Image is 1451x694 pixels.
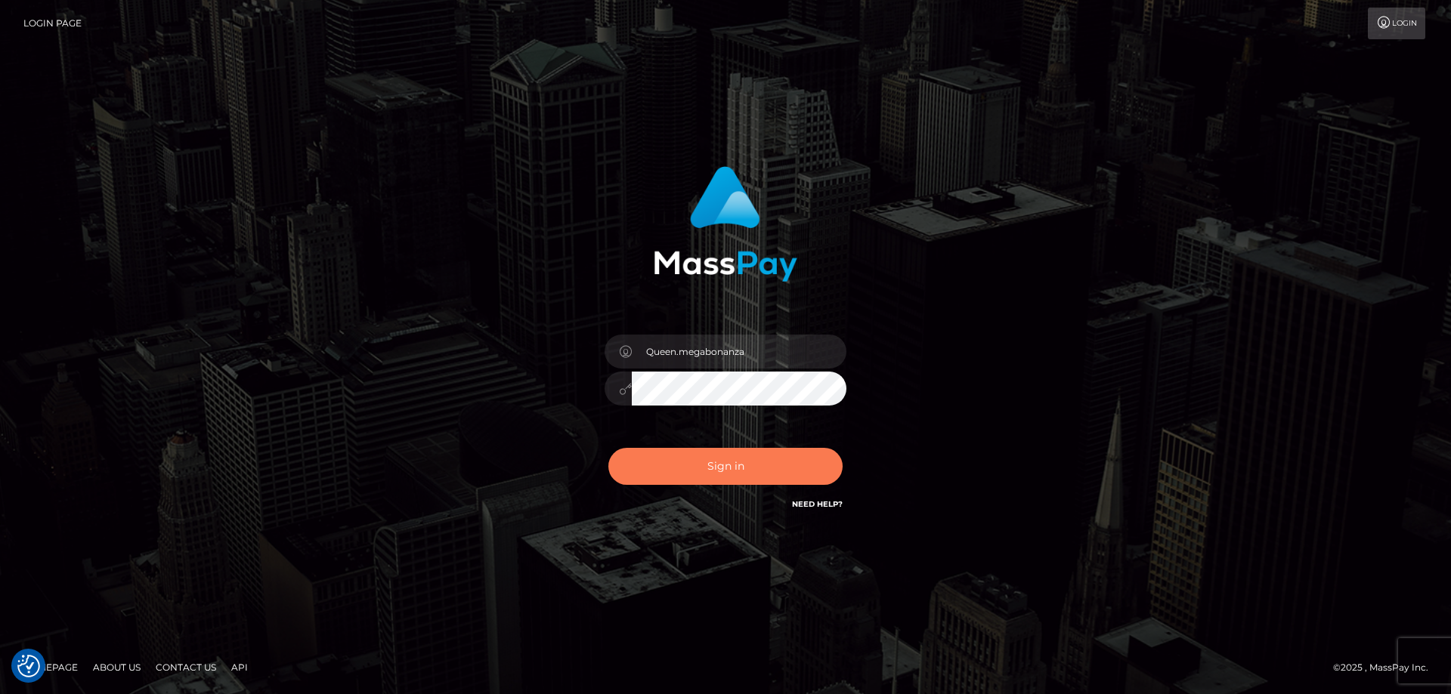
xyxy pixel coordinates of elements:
a: Login Page [23,8,82,39]
button: Sign in [608,448,843,485]
img: MassPay Login [654,166,797,282]
a: Login [1368,8,1425,39]
button: Consent Preferences [17,655,40,677]
a: Contact Us [150,655,222,679]
a: Need Help? [792,499,843,509]
div: © 2025 , MassPay Inc. [1333,659,1440,676]
input: Username... [632,335,846,369]
a: API [225,655,254,679]
a: Homepage [17,655,84,679]
img: Revisit consent button [17,655,40,677]
a: About Us [87,655,147,679]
